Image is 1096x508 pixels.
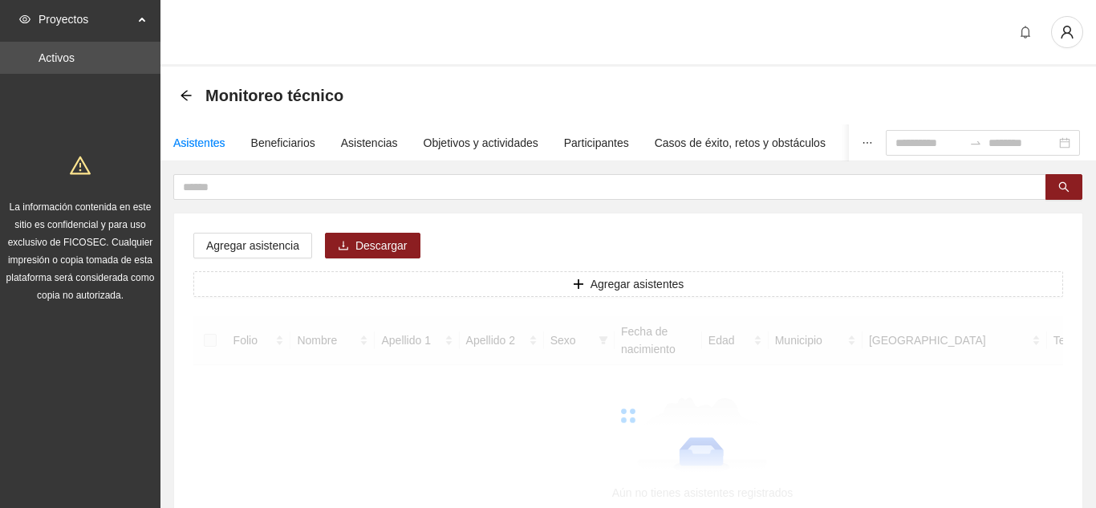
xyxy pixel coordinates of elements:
div: Objetivos y actividades [424,134,538,152]
span: user [1052,25,1082,39]
button: search [1045,174,1082,200]
span: swap-right [969,136,982,149]
button: ellipsis [849,124,886,161]
span: plus [573,278,584,291]
div: Participantes [564,134,629,152]
a: Activos [39,51,75,64]
span: warning [70,155,91,176]
span: Descargar [355,237,408,254]
span: eye [19,14,30,25]
span: search [1058,181,1070,194]
button: bell [1013,19,1038,45]
span: ellipsis [862,137,873,148]
span: Agregar asistentes [591,275,684,293]
div: Casos de éxito, retos y obstáculos [655,134,826,152]
button: downloadDescargar [325,233,420,258]
span: to [969,136,982,149]
span: Agregar asistencia [206,237,299,254]
button: user [1051,16,1083,48]
button: Agregar asistencia [193,233,312,258]
div: Back [180,89,193,103]
span: arrow-left [180,89,193,102]
span: Monitoreo técnico [205,83,343,108]
span: Proyectos [39,3,133,35]
span: La información contenida en este sitio es confidencial y para uso exclusivo de FICOSEC. Cualquier... [6,201,155,301]
button: plusAgregar asistentes [193,271,1063,297]
span: download [338,240,349,253]
div: Asistentes [173,134,225,152]
div: Asistencias [341,134,398,152]
span: bell [1013,26,1037,39]
div: Beneficiarios [251,134,315,152]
